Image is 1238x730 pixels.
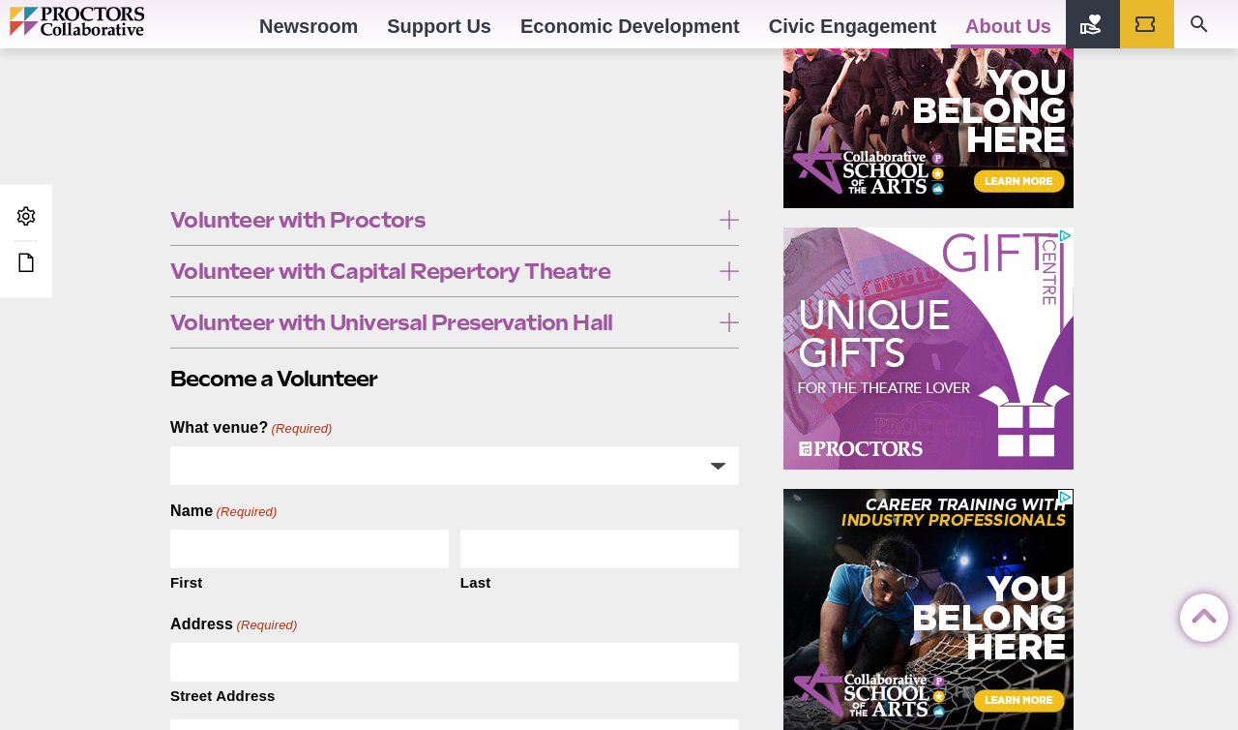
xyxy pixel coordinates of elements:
label: Street Address [170,682,739,707]
legend: Name [170,501,277,522]
span: Volunteer with Capital Repertory Theatre [170,260,709,282]
label: Last [460,568,739,593]
a: Edit this Post/Page [10,246,43,282]
span: Volunteer with Universal Preservation Hall [170,312,709,333]
label: What venue? [170,417,333,439]
span: (Required) [235,617,298,634]
label: First [170,568,449,593]
h2: Become a Volunteer [170,364,739,394]
img: Proctors logo [10,7,227,36]
span: (Required) [270,420,333,438]
legend: Address [170,614,297,635]
iframe: Advertisement [783,228,1074,470]
span: (Required) [215,503,278,521]
a: Back to Top [1180,594,1219,633]
span: Volunteer with Proctors [170,209,709,230]
a: Admin Area [10,199,43,235]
